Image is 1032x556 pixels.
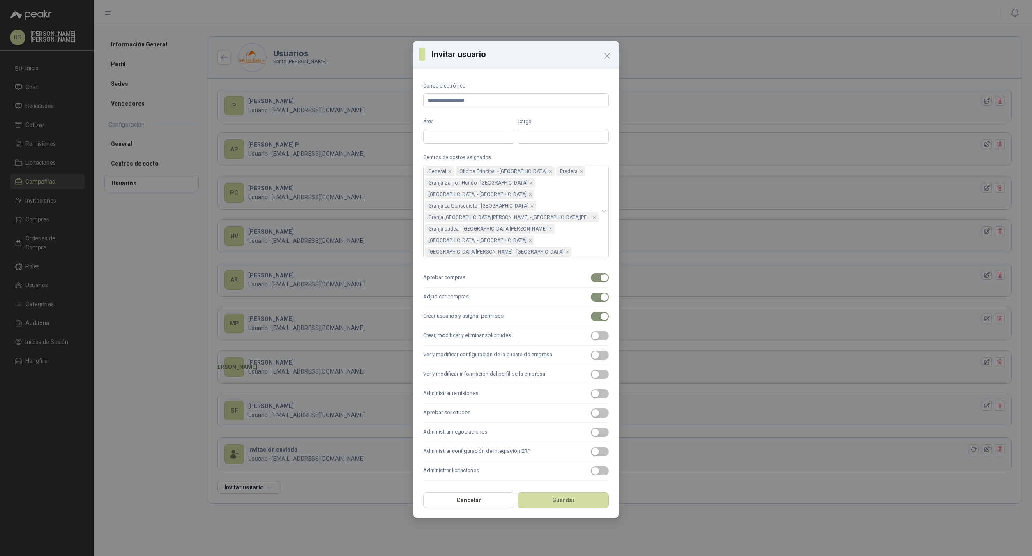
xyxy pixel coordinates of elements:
span: Granja Zanjon Hondo - Ciudad Buga [425,178,535,188]
label: Administrar licitaciones [423,461,609,481]
label: Administrar negociaciones [423,423,609,442]
label: Ver y modificar configuración de la cuenta de empresa [423,346,609,365]
span: Oficina Principal - [GEOGRAPHIC_DATA] [459,167,547,176]
label: Administrar configuración de integración ERP [423,442,609,461]
span: [GEOGRAPHIC_DATA] - [GEOGRAPHIC_DATA] [428,236,527,245]
label: Aprobar compras [423,268,609,288]
span: close [548,227,553,231]
span: Pradera [556,166,585,176]
span: General [425,166,454,176]
button: Crear usuarios y asignar permisos [591,312,609,321]
label: Centros de costos asignados [423,154,609,161]
button: Aprobar compras [591,273,609,282]
span: close [529,181,533,185]
button: Administrar licitaciones [591,466,609,475]
span: Distrito Pereria - Ciudad Pereira [425,247,571,257]
span: [GEOGRAPHIC_DATA] - [GEOGRAPHIC_DATA] [428,190,527,199]
span: close [548,169,553,173]
span: Distrito Bogota - Ciudad Cota [425,235,534,245]
button: Administrar remisiones [591,389,609,398]
label: Administrar remisiones [423,384,609,404]
button: Aprobar solicitudes [591,408,609,418]
button: Guardar [518,492,609,508]
button: Close [601,49,614,62]
h3: Invitar usuario [432,48,613,60]
span: General [428,167,446,176]
span: close [592,215,597,219]
button: Administrar negociaciones [591,428,609,437]
button: Administrar configuración de integración ERP [591,447,609,456]
label: Crear usuarios y asignar permisos [423,307,609,326]
span: Granja La Consquista - Ciudad Polo Nuevo [425,201,536,211]
span: close [528,238,532,242]
button: Crear, modificar y eliminar solicitudes [591,331,609,340]
span: Granja Judea - Ciudad Candelaria [425,224,555,234]
span: close [565,250,569,254]
span: close [448,169,452,173]
span: Granja [GEOGRAPHIC_DATA][PERSON_NAME] - [GEOGRAPHIC_DATA][PERSON_NAME] [428,213,591,222]
span: close [528,192,532,196]
label: Área [423,118,514,126]
button: Ver y modificar configuración de la cuenta de empresa [591,351,609,360]
button: Ver y modificar información del perfil de la empresa [591,370,609,379]
label: Aprobar solicitudes [423,404,609,423]
label: Adjudicar compras [423,288,609,307]
span: Pradera [560,167,578,176]
label: Ver y modificar información del perfil de la empresa [423,365,609,384]
button: Adjudicar compras [591,293,609,302]
span: Granja La Consquista - [GEOGRAPHIC_DATA] [428,201,528,210]
span: close [579,169,583,173]
span: close [530,204,534,208]
label: Crear, modificar y eliminar solicitudes [423,326,609,346]
span: [GEOGRAPHIC_DATA][PERSON_NAME] - [GEOGRAPHIC_DATA] [428,247,564,256]
button: Cancelar [423,492,514,508]
span: Granja Zanjon Hondo - [GEOGRAPHIC_DATA] [428,178,528,187]
label: Correo electrónico [423,82,609,90]
span: Oficina Principal - Ciudad Cali [456,166,555,176]
span: Granja San Antonio - Ciudad Palmira [425,212,599,222]
label: Cargo [518,118,609,126]
span: Distrito Barranquilla - Ciudad Galapa [425,189,534,199]
span: Granja Judea - [GEOGRAPHIC_DATA][PERSON_NAME] [428,224,547,233]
